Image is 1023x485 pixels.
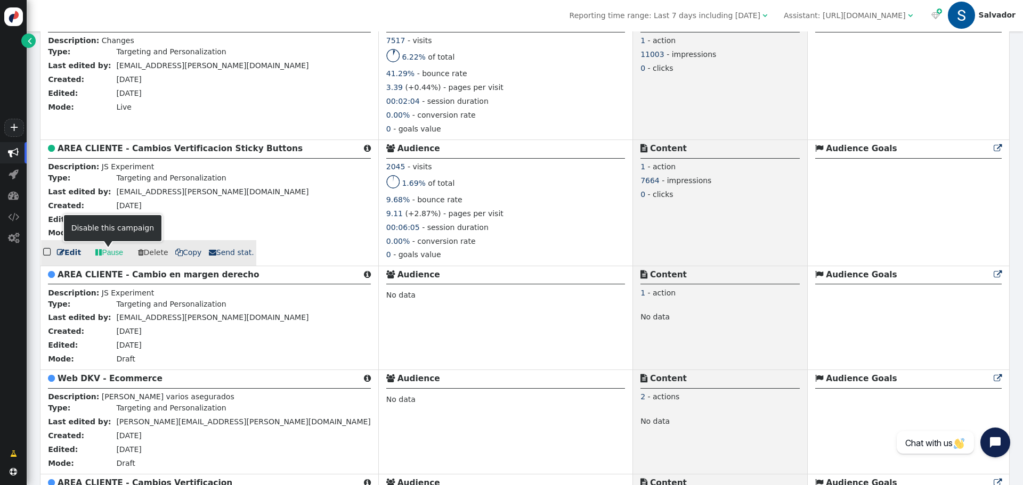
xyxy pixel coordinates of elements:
b: Last edited by: [48,61,111,70]
span:  [364,374,371,382]
span:  [815,374,823,382]
span: 11003 [640,50,664,59]
span: 7664 [640,176,660,185]
span: [DATE] [116,201,141,210]
span: 0 [386,250,391,259]
span: 2 [640,392,645,401]
b: Created: [48,431,84,440]
b: Description: [48,392,99,401]
span:  [43,245,53,259]
span: 7517 [386,36,405,45]
span:  [762,12,767,19]
div: Disable this campaign [71,223,154,234]
b: Mode: [48,103,74,111]
span:  [9,169,19,179]
b: Edited: [48,215,78,224]
span:  [10,448,17,459]
span: 0.00% [386,111,410,119]
b: Type: [48,47,70,56]
span: Targeting and Personalization [116,174,226,182]
span: Live [116,103,132,111]
img: ACg8ocJyhtcTFjF0vyohHbVDIyq3T4-mtduYrrxbxgfXAGk9lrTCRg=s96-c [948,2,975,28]
span: 1 [640,289,645,297]
b: Content [650,270,687,280]
span: Targeting and Personalization [116,404,226,412]
span: - conversion rate [412,237,476,245]
span:  [364,270,371,278]
b: Last edited by: [48,187,111,196]
a: Delete [138,248,170,257]
span: Reporting time range: Last 7 days including [DATE] [570,11,760,20]
span:  [994,270,1002,278]
b: AREA CLIENTE - Cambios Vertificacion Sticky Buttons [58,144,303,153]
span: - bounce rate [417,69,467,78]
span:  [640,374,647,382]
span: 3.39 [386,83,403,92]
span: - conversion rate [412,111,476,119]
span: 0 [640,64,645,72]
div: Assistant: [URL][DOMAIN_NAME] [784,10,906,21]
span:  [994,144,1002,152]
b: AREA CLIENTE - Cambio en margen derecho [58,270,259,280]
b: Audience [397,144,440,153]
span:  [994,374,1002,382]
b: Audience Goals [826,374,897,383]
a: Send stat. [209,247,254,258]
span:  [175,249,183,256]
b: Created: [48,201,84,210]
span:  [48,270,55,278]
span:  [364,144,371,152]
span: 9.68% [386,195,410,204]
span: - visits [408,162,432,171]
div: Salvador [979,11,1016,20]
span: [DATE] [116,89,141,97]
b: Last edited by: [48,313,111,322]
a:  [994,144,1002,153]
a:  [994,270,1002,280]
span:  [815,270,823,278]
span: Targeting and Personalization [116,300,226,308]
span: Delete [138,248,168,257]
span: [PERSON_NAME][EMAIL_ADDRESS][PERSON_NAME][DOMAIN_NAME] [116,417,370,426]
b: Created: [48,327,84,335]
span: [DATE] [116,75,141,84]
span:  [386,374,395,382]
b: Content [650,144,687,153]
span:  [937,7,942,16]
span: [DATE] [116,431,141,440]
span: 0 [640,190,645,199]
span: 1 [640,36,645,45]
span: - bounce rate [412,195,462,204]
span: - pages per visit [443,209,504,218]
span: - impressions [662,176,711,185]
span:  [10,468,17,475]
span: of total [428,178,454,187]
span:  [48,144,55,152]
span: - actions [648,392,680,401]
span: - goals value [393,250,441,259]
b: Audience Goals [826,270,897,280]
span: 00:06:05 [386,223,420,232]
a:  [3,444,25,463]
a: Pause [88,243,131,262]
b: Description: [48,162,99,171]
span:  [386,144,395,152]
span:  [386,270,395,278]
span: - clicks [648,190,673,199]
b: Type: [48,404,70,412]
span: - goals value [393,125,441,133]
span: No data [386,291,416,299]
span:  [8,211,19,222]
b: Audience [397,270,440,280]
span: JS Experiment [102,289,154,297]
b: Audience [397,374,440,383]
span:  [48,374,55,382]
span: [EMAIL_ADDRESS][PERSON_NAME][DOMAIN_NAME] [116,187,308,196]
span:  [640,270,647,278]
span: [EMAIL_ADDRESS][PERSON_NAME][DOMAIN_NAME] [116,61,308,70]
span: - action [648,36,676,45]
a:  [21,34,36,48]
span: 9.11 [386,209,403,218]
span: JS Experiment [102,162,154,171]
span: Targeting and Personalization [116,47,226,56]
